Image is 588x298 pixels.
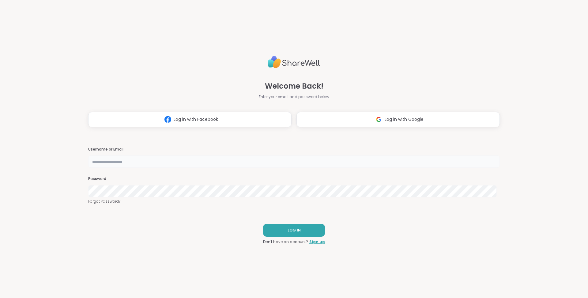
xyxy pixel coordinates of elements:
[373,114,385,125] img: ShareWell Logomark
[88,147,500,152] h3: Username or Email
[309,239,325,245] a: Sign up
[263,224,325,237] button: LOG IN
[296,112,500,127] button: Log in with Google
[265,81,323,92] span: Welcome Back!
[88,112,292,127] button: Log in with Facebook
[263,239,308,245] span: Don't have an account?
[268,53,320,71] img: ShareWell Logo
[288,227,301,233] span: LOG IN
[162,114,174,125] img: ShareWell Logomark
[259,94,329,100] span: Enter your email and password below
[88,176,500,181] h3: Password
[174,116,218,123] span: Log in with Facebook
[88,199,500,204] a: Forgot Password?
[385,116,424,123] span: Log in with Google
